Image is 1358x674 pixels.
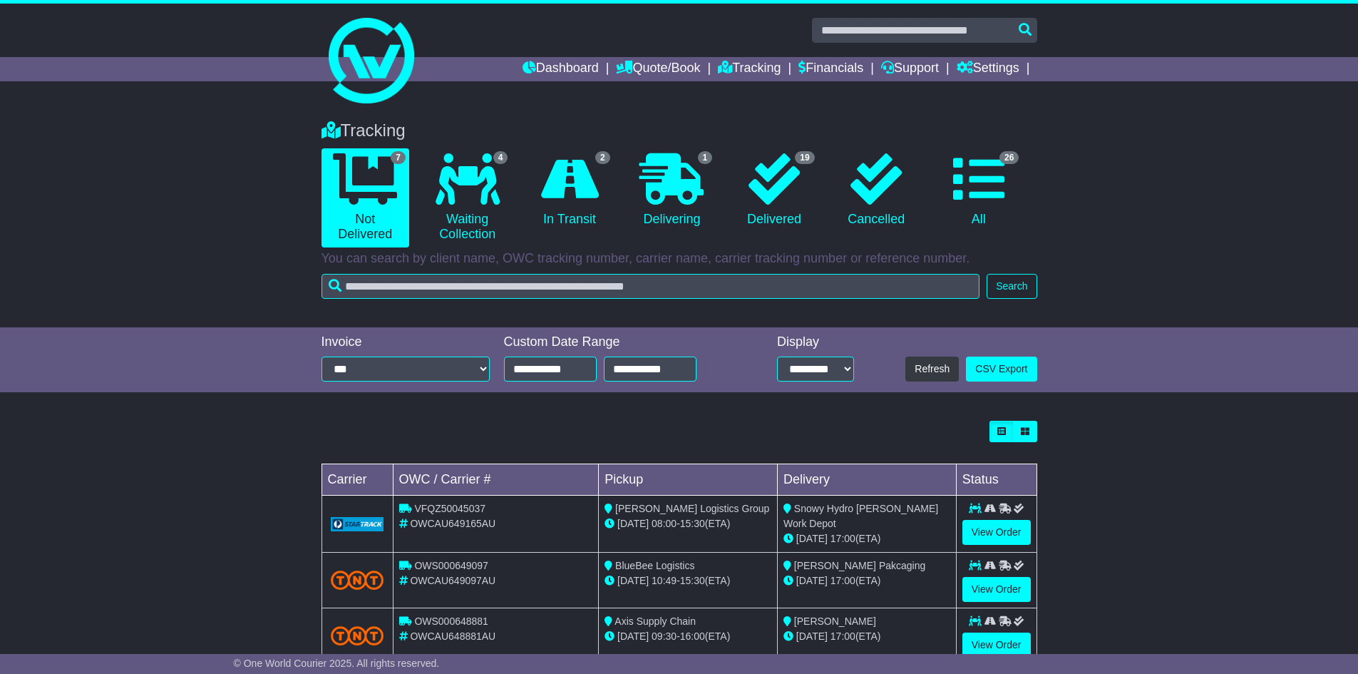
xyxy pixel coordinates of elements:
[652,518,677,529] span: 08:00
[652,575,677,586] span: 10:49
[783,629,950,644] div: (ETA)
[698,151,713,164] span: 1
[615,503,769,514] span: [PERSON_NAME] Logistics Group
[794,616,876,627] span: [PERSON_NAME]
[730,148,818,233] a: 19 Delivered
[605,629,771,644] div: - (ETA)
[777,464,956,496] td: Delivery
[322,335,490,350] div: Invoice
[525,148,613,233] a: 2 In Transit
[962,577,1031,602] a: View Order
[628,148,716,233] a: 1 Delivering
[617,518,649,529] span: [DATE]
[718,57,781,81] a: Tracking
[414,503,485,514] span: VFQZ50045037
[794,560,925,571] span: [PERSON_NAME] Pakcaging
[999,151,1019,164] span: 26
[616,57,700,81] a: Quote/Book
[783,503,938,529] span: Snowy Hydro [PERSON_NAME] Work Depot
[652,630,677,642] span: 09:30
[796,630,828,642] span: [DATE]
[410,630,495,642] span: OWCAU648881AU
[783,531,950,546] div: (ETA)
[423,148,511,247] a: 4 Waiting Collection
[956,464,1036,496] td: Status
[414,616,488,627] span: OWS000648881
[414,560,488,571] span: OWS000649097
[957,57,1019,81] a: Settings
[595,151,610,164] span: 2
[605,516,771,531] div: - (ETA)
[796,575,828,586] span: [DATE]
[680,630,705,642] span: 16:00
[796,533,828,544] span: [DATE]
[331,626,384,645] img: TNT_Domestic.png
[615,560,694,571] span: BlueBee Logistics
[493,151,508,164] span: 4
[617,575,649,586] span: [DATE]
[393,464,599,496] td: OWC / Carrier #
[614,616,696,627] span: Axis Supply Chain
[962,520,1031,545] a: View Order
[830,630,855,642] span: 17:00
[322,464,393,496] td: Carrier
[966,357,1036,382] a: CSV Export
[322,148,409,247] a: 7 Not Delivered
[605,573,771,588] div: - (ETA)
[331,571,384,590] img: TNT_Domestic.png
[410,575,495,586] span: OWCAU649097AU
[987,274,1036,299] button: Search
[795,151,814,164] span: 19
[935,148,1022,233] a: 26 All
[680,518,705,529] span: 15:30
[798,57,863,81] a: Financials
[830,533,855,544] span: 17:00
[410,518,495,529] span: OWCAU649165AU
[599,464,778,496] td: Pickup
[777,335,854,350] div: Display
[680,575,705,586] span: 15:30
[322,251,1037,267] p: You can search by client name, OWC tracking number, carrier name, carrier tracking number or refe...
[783,573,950,588] div: (ETA)
[905,357,959,382] button: Refresh
[331,517,384,531] img: GetCarrierServiceLogo
[830,575,855,586] span: 17:00
[504,335,733,350] div: Custom Date Range
[391,151,406,164] span: 7
[234,658,440,669] span: © One World Courier 2025. All rights reserved.
[617,630,649,642] span: [DATE]
[523,57,599,81] a: Dashboard
[833,148,920,233] a: Cancelled
[881,57,939,81] a: Support
[314,121,1044,141] div: Tracking
[962,633,1031,658] a: View Order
